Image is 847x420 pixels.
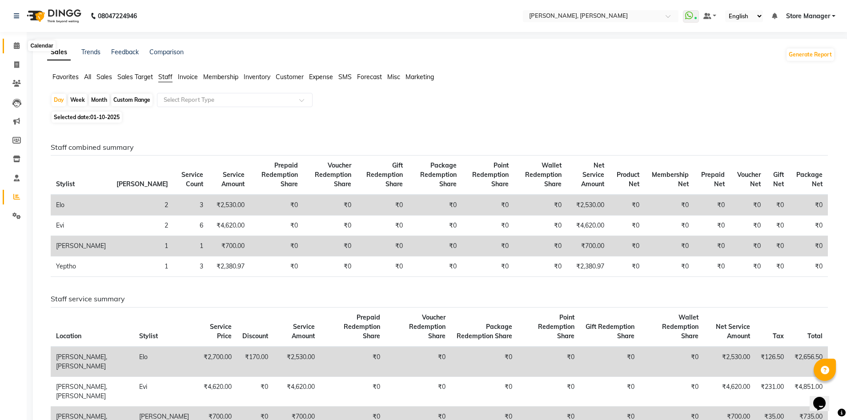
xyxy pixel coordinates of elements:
td: ₹2,530.00 [209,195,250,216]
td: ₹2,380.97 [209,256,250,277]
span: Wallet Redemption Share [662,313,698,340]
td: ₹0 [357,216,408,236]
td: ₹4,851.00 [789,376,828,406]
span: All [84,73,91,81]
span: Package Redemption Share [420,161,457,188]
td: ₹0 [789,195,828,216]
td: ₹0 [514,216,567,236]
td: ₹0 [357,236,408,256]
td: ₹0 [250,256,303,277]
td: ₹0 [408,256,462,277]
div: Day [52,94,66,106]
td: 1 [111,256,173,277]
td: Elo [51,195,111,216]
td: ₹0 [462,256,514,277]
td: ₹0 [789,236,828,256]
span: Prepaid Redemption Share [344,313,380,340]
td: ₹4,620.00 [273,376,320,406]
iframe: chat widget [810,384,838,411]
td: ₹0 [789,256,828,277]
td: [PERSON_NAME], [PERSON_NAME] [51,347,134,377]
td: ₹0 [320,347,385,377]
td: Yeptho [51,256,111,277]
a: Feedback [111,48,139,56]
td: ₹126.50 [755,347,789,377]
span: Misc [387,73,400,81]
span: Forecast [357,73,382,81]
button: Generate Report [787,48,834,61]
td: ₹0 [694,195,730,216]
td: ₹2,656.50 [789,347,828,377]
span: Wallet Redemption Share [525,161,562,188]
span: Gift Redemption Share [586,323,634,340]
td: ₹0 [250,236,303,256]
td: ₹0 [385,376,451,406]
span: Point Redemption Share [538,313,574,340]
td: ₹0 [645,236,694,256]
span: Package Net [796,171,823,188]
td: ₹0 [766,256,789,277]
td: 2 [111,216,173,236]
span: Tax [773,332,784,340]
span: Marketing [405,73,434,81]
td: ₹2,700.00 [194,347,237,377]
td: ₹2,530.00 [567,195,610,216]
td: ₹0 [385,347,451,377]
td: Elo [134,347,194,377]
span: [PERSON_NAME] [116,180,168,188]
td: ₹700.00 [209,236,250,256]
span: Membership Net [652,171,689,188]
span: Prepaid Redemption Share [261,161,298,188]
span: Sales Target [117,73,153,81]
td: ₹0 [580,376,640,406]
td: ₹0 [518,376,579,406]
td: ₹0 [514,236,567,256]
td: ₹0 [357,195,408,216]
td: ₹700.00 [567,236,610,256]
div: Custom Range [111,94,153,106]
td: ₹2,380.97 [567,256,610,277]
span: Discount [242,332,268,340]
td: 1 [111,236,173,256]
td: ₹0 [303,216,357,236]
td: ₹0 [730,216,766,236]
span: Gift Redemption Share [366,161,403,188]
td: ₹0 [408,236,462,256]
td: ₹0 [610,195,645,216]
td: [PERSON_NAME] [51,236,111,256]
td: ₹0 [514,256,567,277]
span: Net Service Amount [581,161,604,188]
span: SMS [338,73,352,81]
td: ₹0 [766,216,789,236]
span: Location [56,332,81,340]
td: ₹4,620.00 [194,376,237,406]
td: ₹0 [730,236,766,256]
td: 1 [173,236,209,256]
td: ₹0 [408,195,462,216]
span: Customer [276,73,304,81]
td: ₹0 [303,236,357,256]
td: ₹0 [518,347,579,377]
div: Week [68,94,87,106]
td: ₹0 [645,256,694,277]
td: ₹0 [789,216,828,236]
span: Package Redemption Share [457,323,512,340]
td: ₹0 [320,376,385,406]
h6: Staff combined summary [51,143,828,152]
td: ₹0 [610,216,645,236]
td: ₹4,620.00 [567,216,610,236]
td: ₹0 [640,347,704,377]
span: Invoice [178,73,198,81]
span: Stylist [139,332,158,340]
span: Voucher Redemption Share [409,313,446,340]
img: logo [23,4,84,28]
td: 6 [173,216,209,236]
td: ₹0 [640,376,704,406]
td: ₹170.00 [237,347,273,377]
td: ₹0 [730,195,766,216]
div: Month [89,94,109,106]
b: 08047224946 [98,4,137,28]
span: Total [807,332,823,340]
span: Service Count [181,171,203,188]
td: 3 [173,256,209,277]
